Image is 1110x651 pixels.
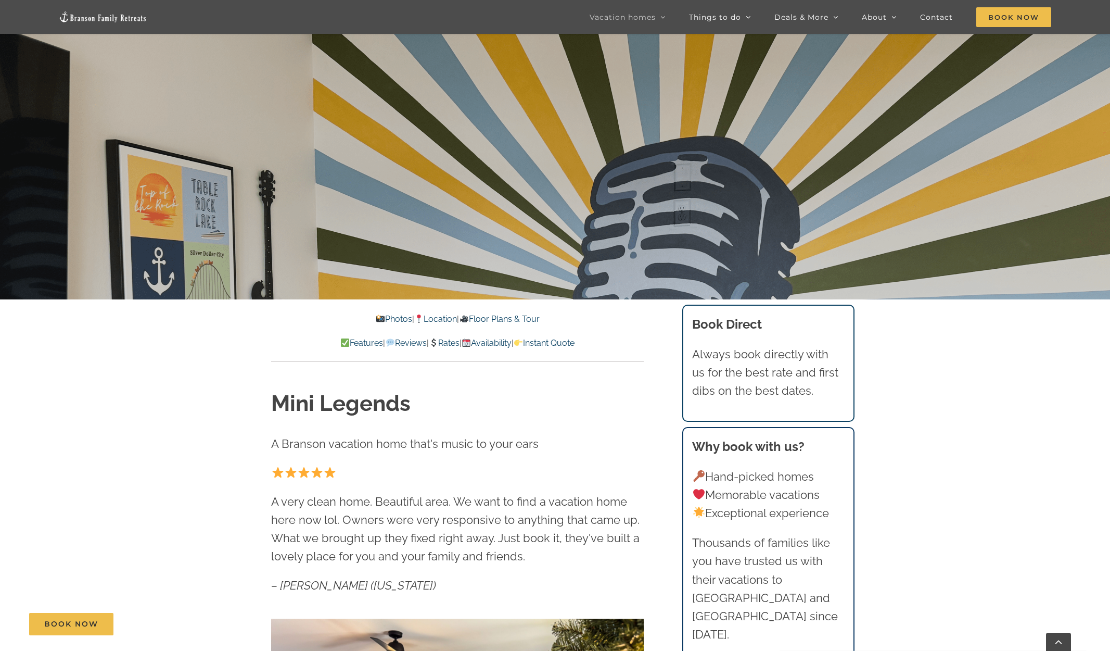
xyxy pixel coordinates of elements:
[692,317,762,332] b: Book Direct
[271,493,644,566] p: A very clean home. Beautiful area. We want to find a vacation home here now lol. Owners were very...
[385,338,426,348] a: Reviews
[693,507,705,518] img: 🌟
[514,339,522,347] img: 👉
[285,467,297,478] img: ⭐️
[692,468,844,523] p: Hand-picked homes Memorable vacations Exceptional experience
[272,467,284,478] img: ⭐️
[271,336,644,350] p: | | | |
[459,314,539,324] a: Floor Plans & Tour
[311,467,323,478] img: ⭐️
[976,7,1051,27] span: Book Now
[920,14,953,21] span: Contact
[271,579,436,592] em: – [PERSON_NAME] ([US_STATE])
[590,14,656,21] span: Vacation homes
[341,339,349,347] img: ✅
[514,338,575,348] a: Instant Quote
[429,338,460,348] a: Rates
[692,534,844,644] p: Thousands of families like you have trusted us with their vacations to [GEOGRAPHIC_DATA] and [GEO...
[59,11,147,23] img: Branson Family Retreats Logo
[692,437,844,456] h3: Why book with us?
[460,315,468,323] img: 🎥
[376,314,412,324] a: Photos
[415,315,423,323] img: 📍
[429,339,438,347] img: 💲
[298,467,310,478] img: ⭐️
[271,437,539,450] span: A Branson vacation home that's music to your ears
[477,298,633,387] b: Mini Legends
[462,339,470,347] img: 📆
[386,339,394,347] img: 💬
[689,14,741,21] span: Things to do
[44,620,98,629] span: Book Now
[271,389,644,419] h1: Mini Legends
[271,312,644,326] p: | |
[414,314,457,324] a: Location
[462,338,512,348] a: Availability
[692,345,844,400] p: Always book directly with us for the best rate and first dibs on the best dates.
[693,489,705,500] img: ❤️
[862,14,887,21] span: About
[324,467,336,478] img: ⭐️
[340,338,383,348] a: Features
[693,470,705,482] img: 🔑
[774,14,828,21] span: Deals & More
[376,315,385,323] img: 📸
[29,613,113,635] a: Book Now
